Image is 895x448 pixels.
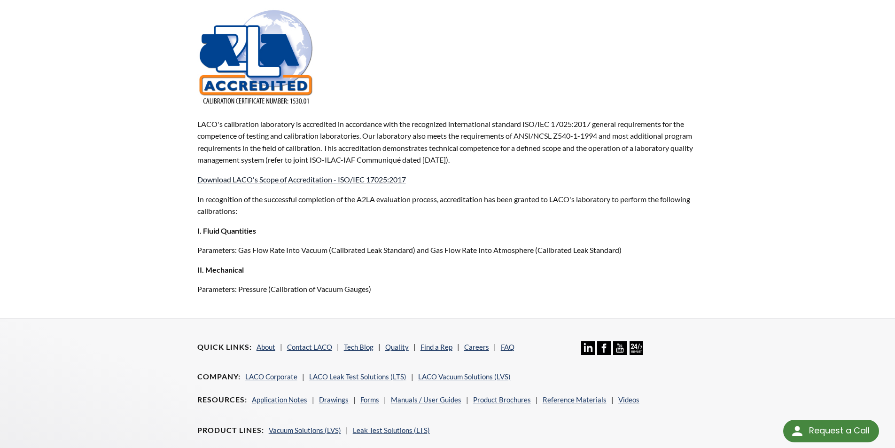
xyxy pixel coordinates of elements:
[391,395,461,404] a: Manuals / User Guides
[385,343,409,351] a: Quality
[197,8,315,107] img: A2LA-ISO 17025 - LACO Technologies
[245,372,297,381] a: LACO Corporate
[197,118,698,166] p: LACO's calibration laboratory is accredited in accordance with the recognized international stand...
[420,343,452,351] a: Find a Rep
[197,342,252,352] h4: Quick Links
[197,425,264,435] h4: Product Lines
[630,348,643,356] a: 24/7 Support
[809,420,870,441] div: Request a Call
[197,372,241,382] h4: Company
[618,395,639,404] a: Videos
[464,343,489,351] a: Careers
[197,226,256,235] strong: I. Fluid Quantities
[783,420,879,442] div: Request a Call
[319,395,349,404] a: Drawings
[353,426,430,434] a: Leak Test Solutions (LTS)
[418,372,511,381] a: LACO Vacuum Solutions (LVS)
[309,372,406,381] a: LACO Leak Test Solutions (LTS)
[197,193,698,217] p: In recognition of the successful completion of the A2LA evaluation process, accreditation has bee...
[790,424,805,439] img: round button
[344,343,374,351] a: Tech Blog
[269,426,341,434] a: Vacuum Solutions (LVS)
[252,395,307,404] a: Application Notes
[360,395,379,404] a: Forms
[197,265,244,274] strong: II. Mechanical
[197,395,247,405] h4: Resources
[543,395,607,404] a: Reference Materials
[257,343,275,351] a: About
[197,244,698,256] p: Parameters: Gas Flow Rate Into Vacuum (Calibrated Leak Standard) and Gas Flow Rate Into Atmospher...
[501,343,514,351] a: FAQ
[197,175,406,184] a: Download LACO's Scope of Accreditation - ISO/IEC 17025:2017
[287,343,332,351] a: Contact LACO
[630,341,643,355] img: 24/7 Support Icon
[197,283,698,295] p: Parameters: Pressure (Calibration of Vacuum Gauges)
[473,395,531,404] a: Product Brochures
